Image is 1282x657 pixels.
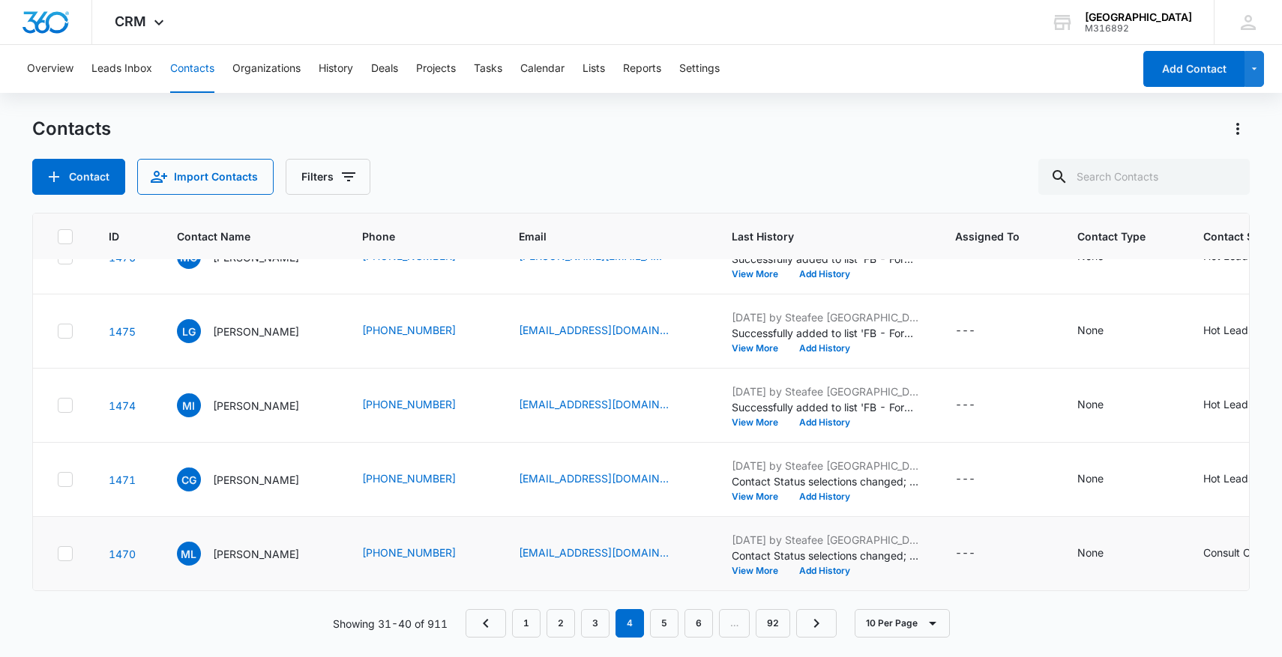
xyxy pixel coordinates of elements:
div: Contact Status - Hot Leads - Select to Edit Field [1203,470,1281,488]
button: Add Contact [32,159,125,195]
div: Phone - +16263936181 - Select to Edit Field [362,322,483,340]
span: LG [177,319,201,343]
button: Filters [286,159,370,195]
button: Add History [789,344,861,353]
a: [PHONE_NUMBER] [362,322,456,338]
div: Contact Type - None - Select to Edit Field [1077,322,1131,340]
a: Page 2 [547,609,575,638]
button: Projects [416,45,456,93]
button: View More [732,270,789,279]
div: Contact Type - None - Select to Edit Field [1077,396,1131,414]
p: Contact Status selections changed; None was removed and Consult Confimed on Dr [PERSON_NAME] was ... [732,548,919,563]
button: Reports [623,45,661,93]
div: Hot Leads [1203,322,1254,338]
button: 10 Per Page [855,609,950,638]
button: Contacts [170,45,214,93]
span: Assigned To [955,228,1020,244]
p: [PERSON_NAME] [213,472,299,488]
div: Phone - +15623283460 - Select to Edit Field [362,545,483,563]
button: Tasks [474,45,502,93]
a: [PHONE_NUMBER] [362,396,456,412]
div: Contact Status - Hot Leads - Select to Edit Field [1203,322,1281,340]
a: Navigate to contact details page for Michele Libby Clark [109,548,136,560]
div: account name [1085,11,1192,23]
div: Contact Name - Lauren Gamero - Select to Edit Field [177,319,326,343]
nav: Pagination [466,609,837,638]
p: Showing 31-40 of 911 [333,616,448,632]
span: Phone [362,228,461,244]
p: [DATE] by Steafee [GEOGRAPHIC_DATA] [732,458,919,473]
span: Contact Type [1077,228,1146,244]
span: Email [519,228,674,244]
p: [DATE] by Steafee [GEOGRAPHIC_DATA] [732,532,919,548]
p: [PERSON_NAME] [213,546,299,562]
div: --- [955,545,975,563]
span: CG [177,467,201,491]
span: MI [177,393,201,417]
button: Leads Inbox [91,45,152,93]
button: Lists [583,45,605,93]
a: [EMAIL_ADDRESS][DOMAIN_NAME] [519,470,669,486]
div: --- [955,322,975,340]
button: Organizations [232,45,301,93]
a: [PHONE_NUMBER] [362,470,456,486]
span: Contact Name [177,228,304,244]
div: account id [1085,23,1192,34]
button: View More [732,344,789,353]
div: Contact Name - Michele Libby Clark - Select to Edit Field [177,542,326,566]
button: View More [732,492,789,501]
button: Actions [1226,117,1250,141]
div: None [1077,470,1104,486]
a: [PHONE_NUMBER] [362,545,456,560]
div: Contact Type - None - Select to Edit Field [1077,470,1131,488]
div: Email - michelec.0264@gmail.com - Select to Edit Field [519,545,696,563]
a: Next Page [796,609,837,638]
a: Navigate to contact details page for Melissa Cubit [109,251,136,264]
button: Add History [789,418,861,427]
div: Assigned To - - Select to Edit Field [955,545,1002,563]
button: Overview [27,45,73,93]
a: Page 6 [684,609,713,638]
p: [DATE] by Steafee [GEOGRAPHIC_DATA] [732,384,919,399]
div: --- [955,470,975,488]
button: Add Contact [1143,51,1245,87]
button: Import Contacts [137,159,274,195]
h1: Contacts [32,118,111,140]
button: Add History [789,492,861,501]
button: Settings [679,45,720,93]
button: Deals [371,45,398,93]
button: View More [732,566,789,575]
div: --- [955,396,975,414]
div: Assigned To - - Select to Edit Field [955,470,1002,488]
p: Successfully added to list 'FB - Form Updated 7/2025'. [732,399,919,415]
div: None [1077,396,1104,412]
div: Contact Name - Claudia Gutierrez - Select to Edit Field [177,467,326,491]
p: Contact Status selections changed; None was removed and Hot Leads was added. [732,473,919,489]
div: Email - madero1220@gmail.com - Select to Edit Field [519,396,696,414]
p: [PERSON_NAME] [213,324,299,339]
div: Contact Status - Hot Leads - Select to Edit Field [1203,396,1281,414]
a: Page 5 [650,609,678,638]
div: None [1077,545,1104,560]
button: Calendar [520,45,565,93]
div: Phone - +13608195848 - Select to Edit Field [362,396,483,414]
a: [EMAIL_ADDRESS][DOMAIN_NAME] [519,396,669,412]
em: 4 [616,609,644,638]
span: Last History [732,228,897,244]
div: Assigned To - - Select to Edit Field [955,322,1002,340]
div: Hot Leads [1203,396,1254,412]
button: Add History [789,566,861,575]
button: Add History [789,270,861,279]
button: View More [732,418,789,427]
span: CRM [115,13,146,29]
div: None [1077,322,1104,338]
span: ID [109,228,119,244]
div: Hot Leads [1203,470,1254,486]
span: ML [177,542,201,566]
div: Email - claudiagutierrez508@gmail.com - Select to Edit Field [519,470,696,488]
div: Contact Type - None - Select to Edit Field [1077,545,1131,563]
a: Page 3 [581,609,610,638]
a: Navigate to contact details page for Lauren Gamero [109,325,136,338]
p: [DATE] by Steafee [GEOGRAPHIC_DATA] [732,309,919,325]
p: [PERSON_NAME] [213,398,299,414]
